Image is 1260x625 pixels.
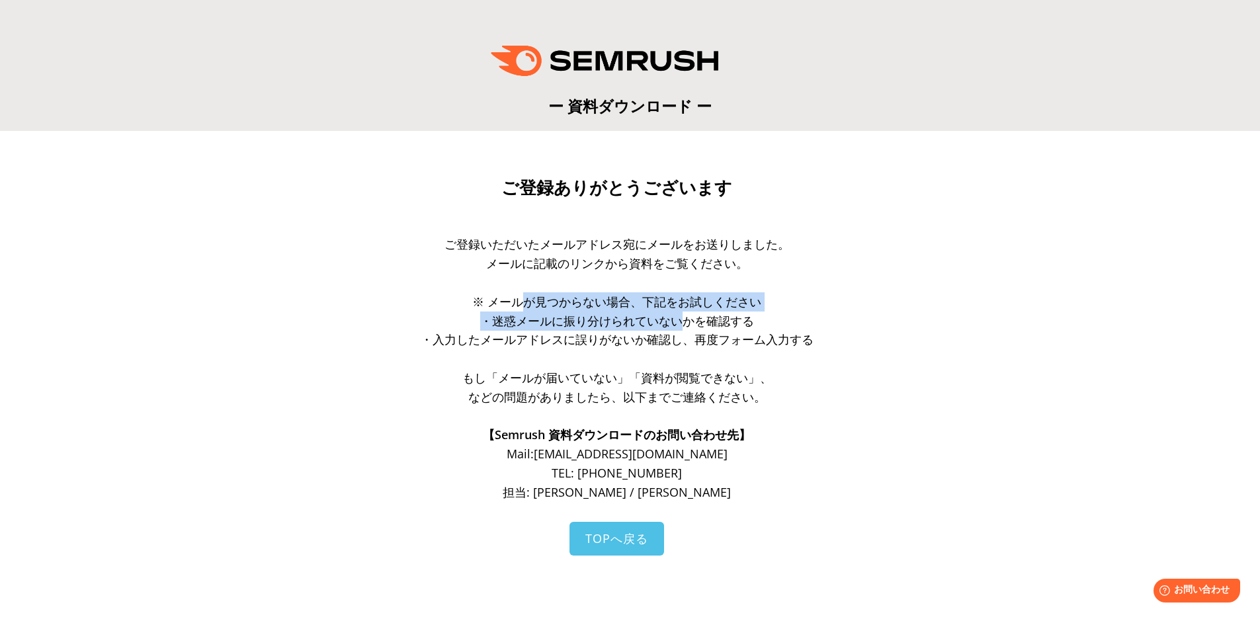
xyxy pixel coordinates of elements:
span: ・迷惑メールに振り分けられていないかを確認する [480,313,754,329]
iframe: Help widget launcher [1142,573,1245,610]
a: TOPへ戻る [569,522,664,556]
span: ・入力したメールアドレスに誤りがないか確認し、再度フォーム入力する [421,331,814,347]
span: 担当: [PERSON_NAME] / [PERSON_NAME] [503,484,731,500]
span: TEL: [PHONE_NUMBER] [552,465,682,481]
span: メールに記載のリンクから資料をご覧ください。 [486,255,748,271]
span: などの問題がありましたら、以下までご連絡ください。 [468,389,766,405]
span: TOPへ戻る [585,530,648,546]
span: もし「メールが届いていない」「資料が閲覧できない」、 [462,370,772,386]
span: Mail: [EMAIL_ADDRESS][DOMAIN_NAME] [507,446,728,462]
span: 【Semrush 資料ダウンロードのお問い合わせ先】 [483,427,751,442]
span: ご登録いただいたメールアドレス宛にメールをお送りしました。 [444,236,790,252]
span: ※ メールが見つからない場合、下記をお試しください [472,294,761,310]
span: ご登録ありがとうございます [501,178,732,198]
span: ー 資料ダウンロード ー [548,95,712,116]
